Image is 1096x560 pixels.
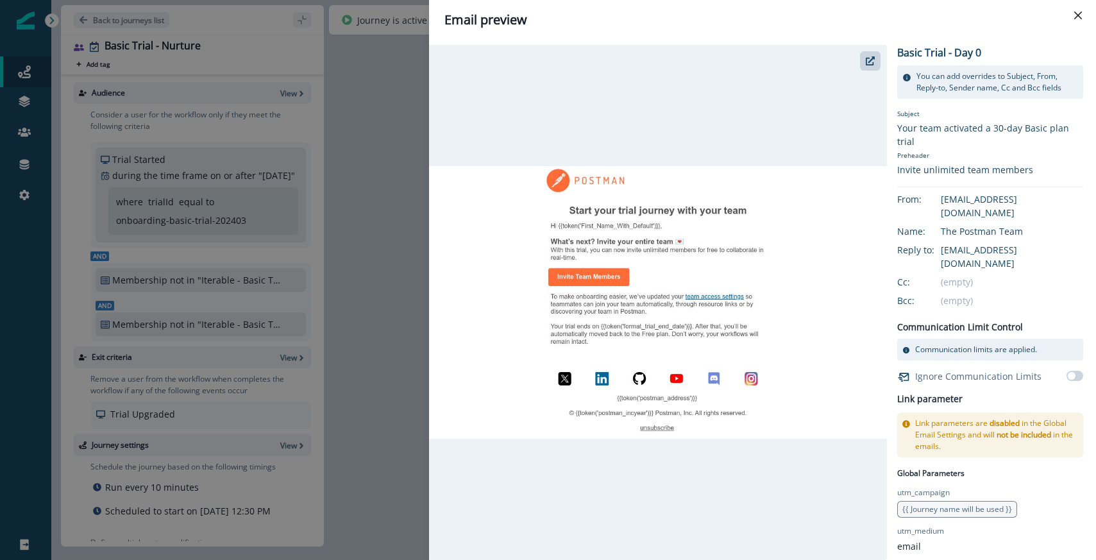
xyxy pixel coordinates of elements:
p: Link parameters are in the Global Email Settings and will in the emails. [915,418,1078,452]
img: email asset unavailable [429,166,887,439]
div: Your team activated a 30-day Basic plan trial [897,121,1083,148]
div: Cc: [897,275,961,289]
span: not be included [997,429,1051,440]
p: Basic Trial - Day 0 [897,45,993,60]
p: Preheader [897,148,1083,163]
div: Reply to: [897,243,961,257]
span: disabled [990,418,1020,428]
div: [EMAIL_ADDRESS][DOMAIN_NAME] [941,192,1083,219]
div: Bcc: [897,294,961,307]
p: utm_campaign [897,487,950,498]
h2: Link parameter [897,391,963,407]
p: You can add overrides to Subject, From, Reply-to, Sender name, Cc and Bcc fields [916,71,1078,94]
div: [EMAIL_ADDRESS][DOMAIN_NAME] [941,243,1083,270]
div: The Postman Team [941,225,1083,238]
div: (empty) [941,294,1083,307]
div: (empty) [941,275,1083,289]
button: Close [1068,5,1088,26]
div: Name: [897,225,961,238]
div: Invite unlimited team members [897,163,1083,176]
p: Subject [897,109,1083,121]
p: email [897,539,921,553]
div: Email preview [444,10,1081,30]
p: Global Parameters [897,465,965,479]
div: From: [897,192,961,206]
p: utm_medium [897,525,944,537]
span: {{ Journey name will be used }} [902,504,1012,514]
